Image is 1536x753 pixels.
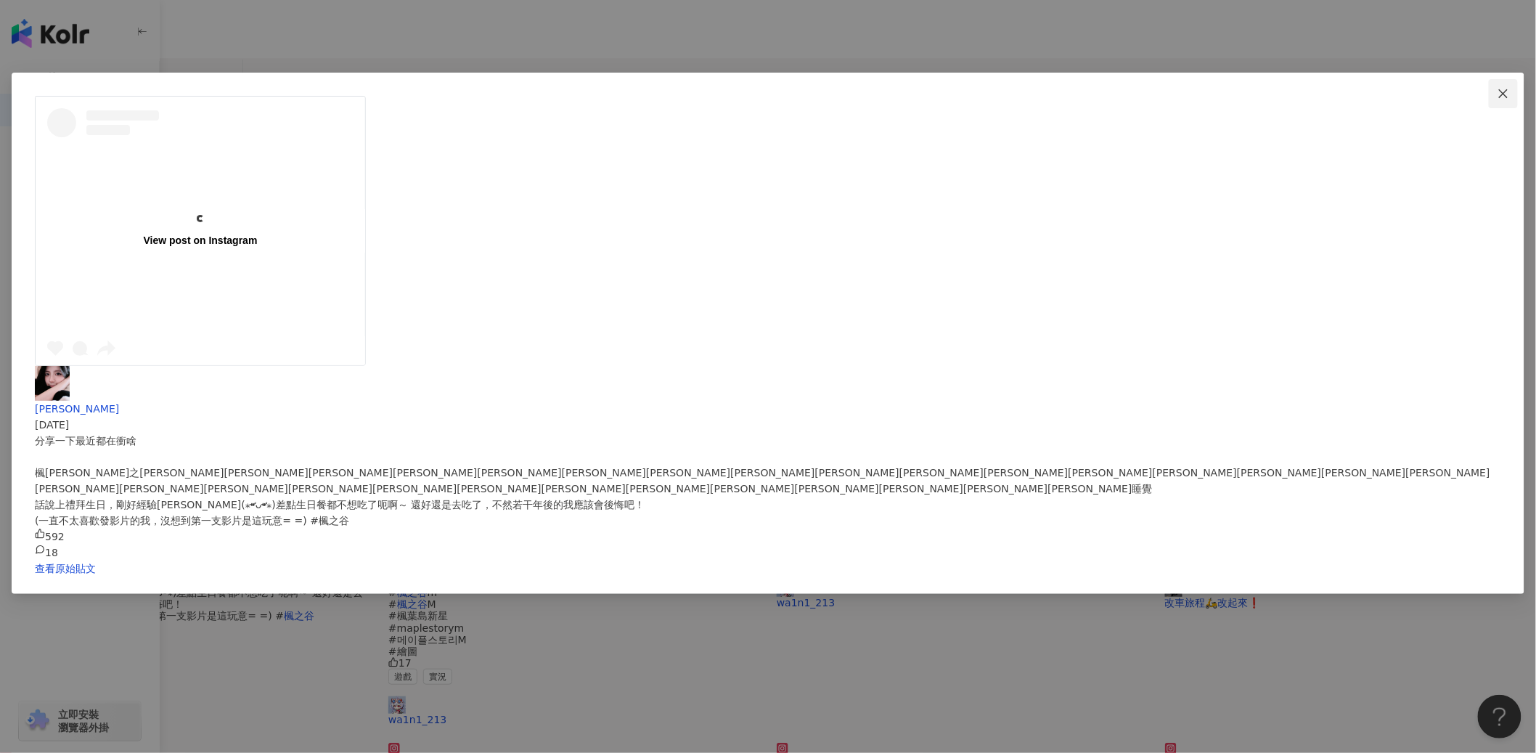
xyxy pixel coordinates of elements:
[35,563,96,574] a: 查看原始貼文
[35,403,119,415] span: [PERSON_NAME]
[144,234,258,247] div: View post on Instagram
[35,529,1501,545] div: 592
[36,97,365,365] a: View post on Instagram
[35,366,1501,415] a: KOL Avatar[PERSON_NAME]
[35,417,1501,433] div: [DATE]
[35,545,1501,561] div: 18
[1489,79,1518,108] button: Close
[35,433,1501,529] div: 分享一下最近都在衝啥 楓[PERSON_NAME]之[PERSON_NAME][PERSON_NAME][PERSON_NAME][PERSON_NAME][PERSON_NAME][PERSO...
[35,366,70,401] img: KOL Avatar
[1498,88,1509,99] span: close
